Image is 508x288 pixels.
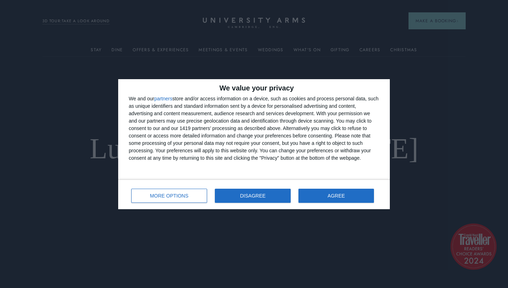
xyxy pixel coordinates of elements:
[298,189,374,203] button: AGREE
[150,193,188,198] span: MORE OPTIONS
[118,79,390,209] div: qc-cmp2-ui
[154,96,172,101] button: partners
[215,189,291,203] button: DISAGREE
[129,95,379,162] div: We and our store and/or access information on a device, such as cookies and process personal data...
[129,84,379,92] h2: We value your privacy
[328,193,345,198] span: AGREE
[240,193,266,198] span: DISAGREE
[131,189,207,203] button: MORE OPTIONS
